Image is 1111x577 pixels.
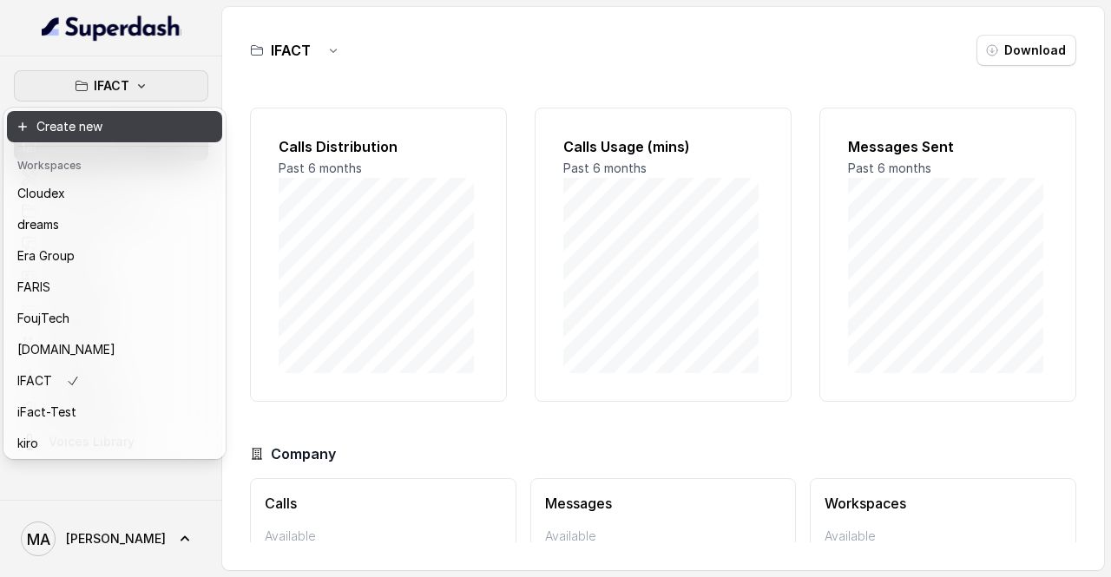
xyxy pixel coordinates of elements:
p: [DOMAIN_NAME] [17,339,115,360]
p: FARIS [17,277,50,298]
p: kiro [17,433,38,454]
header: Workspaces [7,150,222,178]
div: IFACT [3,108,226,459]
p: IFACT [94,75,129,96]
button: IFACT [14,70,208,102]
p: Cloudex [17,183,65,204]
p: IFACT [17,370,52,391]
p: dreams [17,214,59,235]
p: Era Group [17,246,75,266]
p: iFact-Test [17,402,76,423]
p: FoujTech [17,308,69,329]
button: Create new [7,111,222,142]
